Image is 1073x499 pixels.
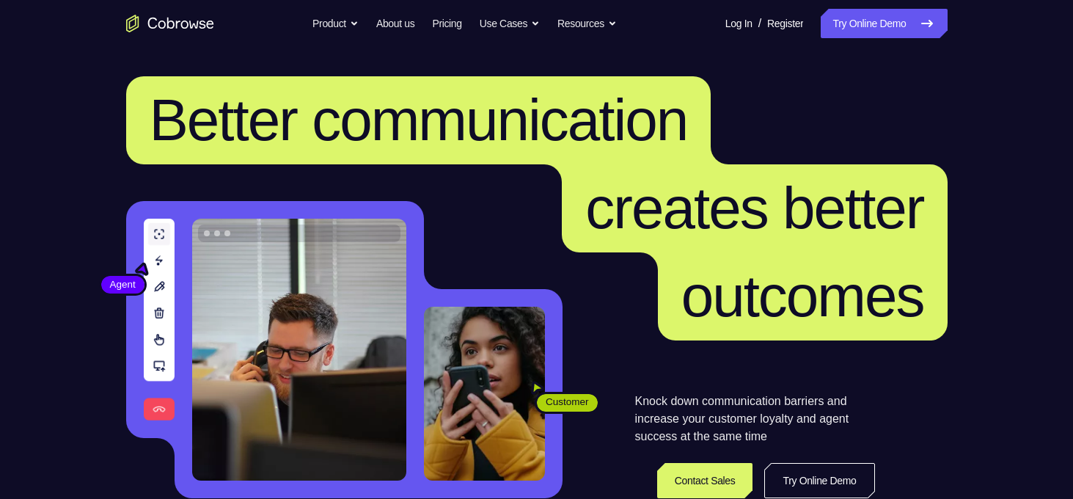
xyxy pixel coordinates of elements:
[312,9,359,38] button: Product
[821,9,947,38] a: Try Online Demo
[725,9,752,38] a: Log In
[126,15,214,32] a: Go to the home page
[767,9,803,38] a: Register
[150,87,688,153] span: Better communication
[192,219,406,481] img: A customer support agent talking on the phone
[635,393,875,445] p: Knock down communication barriers and increase your customer loyalty and agent success at the sam...
[432,9,461,38] a: Pricing
[758,15,761,32] span: /
[657,463,753,498] a: Contact Sales
[480,9,540,38] button: Use Cases
[424,307,545,481] img: A customer holding their phone
[557,9,617,38] button: Resources
[376,9,414,38] a: About us
[585,175,923,241] span: creates better
[681,263,924,329] span: outcomes
[764,463,874,498] a: Try Online Demo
